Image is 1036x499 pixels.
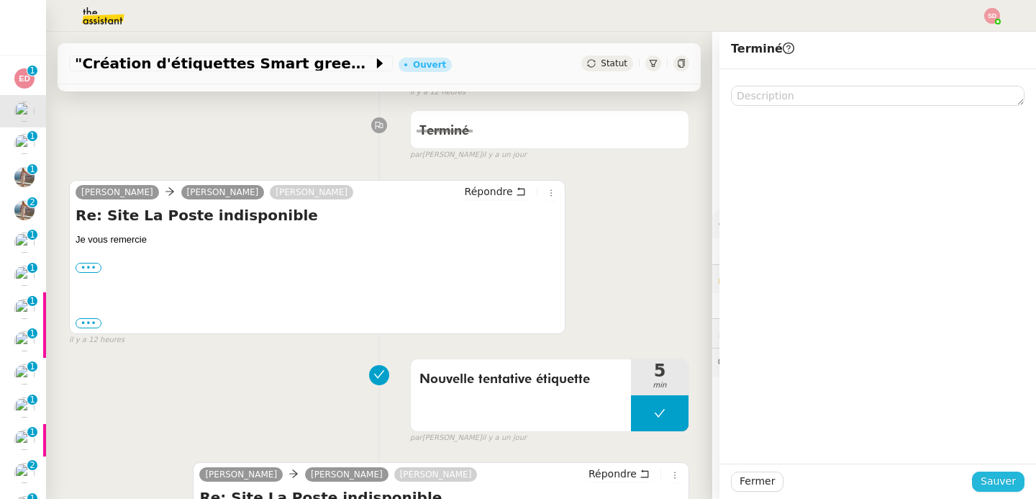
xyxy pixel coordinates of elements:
[589,467,637,481] span: Répondre
[465,184,513,199] span: Répondre
[984,8,1000,24] img: svg
[305,468,388,481] a: [PERSON_NAME]
[718,271,812,287] span: 🔐
[181,186,265,199] a: [PERSON_NAME]
[631,379,689,392] span: min
[29,395,35,408] p: 1
[29,361,35,374] p: 1
[718,356,836,368] span: 💬
[76,318,101,328] label: •••
[410,432,422,444] span: par
[460,184,531,199] button: Répondre
[270,186,353,199] a: [PERSON_NAME]
[75,56,373,71] span: "Création d'étiquettes Smart green Execution (réponses)" a été modifié récemment.
[76,186,159,199] a: [PERSON_NAME]
[27,230,37,240] nz-badge-sup: 1
[27,361,37,372] nz-badge-sup: 1
[14,266,35,286] img: users%2FSADz3OCgrFNaBc1p3ogUv5k479k1%2Favatar%2Fccbff511-0434-4584-b662-693e5a00b7b7
[29,230,35,243] p: 1
[199,468,283,481] a: [PERSON_NAME]
[482,432,527,444] span: il y a un jour
[69,334,124,346] span: il y a 12 heures
[27,197,37,207] nz-badge-sup: 2
[27,164,37,174] nz-badge-sup: 1
[712,265,1036,293] div: 🔐Données client
[29,460,35,473] p: 2
[712,349,1036,377] div: 💬Commentaires 1
[718,216,793,233] span: ⚙️
[29,164,35,177] p: 1
[981,473,1016,490] span: Sauver
[76,205,559,225] h4: Re: Site La Poste indisponible
[631,362,689,379] span: 5
[14,200,35,220] img: 9c41a674-290d-4aa4-ad60-dbefefe1e183
[410,149,422,161] span: par
[29,296,35,309] p: 1
[27,296,37,306] nz-badge-sup: 1
[29,263,35,276] p: 1
[14,364,35,385] img: users%2FrZ9hsAwvZndyAxvpJrwIinY54I42%2Favatar%2FChatGPT%20Image%201%20aou%CC%82t%202025%2C%2011_1...
[14,68,35,89] img: svg
[29,427,35,440] p: 1
[14,430,35,450] img: users%2FNsDxpgzytqOlIY2WSYlFcHtx26m1%2Favatar%2F8901.jpg
[731,472,783,492] button: Fermer
[14,233,35,253] img: users%2FlTfsyV2F6qPWZMLkCFFmx0QkZeu2%2Favatar%2FChatGPT%20Image%201%20aou%CC%82t%202025%2C%2011_0...
[29,131,35,144] p: 1
[583,466,655,482] button: Répondre
[718,327,823,338] span: ⏲️
[712,210,1036,238] div: ⚙️Procédures
[27,427,37,437] nz-badge-sup: 1
[972,472,1024,492] button: Sauver
[740,473,775,490] span: Fermer
[14,102,35,122] img: users%2FCpOvfnS35gVlFluOr45fH1Vsc9n2%2Favatar%2F1517393979221.jpeg
[27,263,37,273] nz-badge-sup: 1
[14,331,35,351] img: users%2FCDJVjuAsmVStpVqKOeKkcoetDMn2%2Favatar%2F44a7b7d8-5199-43a6-8c74-33874b1d764c
[413,60,446,69] div: Ouvert
[27,460,37,470] nz-badge-sup: 2
[394,468,478,481] a: [PERSON_NAME]
[27,328,37,338] nz-badge-sup: 1
[27,131,37,141] nz-badge-sup: 1
[482,149,527,161] span: il y a un jour
[731,42,794,55] span: Terminé
[14,134,35,154] img: users%2FNsDxpgzytqOlIY2WSYlFcHtx26m1%2Favatar%2F8901.jpg
[14,299,35,319] img: users%2FdHO1iM5N2ObAeWsI96eSgBoqS9g1%2Favatar%2Fdownload.png
[27,395,37,405] nz-badge-sup: 1
[14,167,35,187] img: 9c41a674-290d-4aa4-ad60-dbefefe1e183
[712,319,1036,347] div: ⏲️Tâches 24:39
[410,149,527,161] small: [PERSON_NAME]
[76,233,559,247] div: Je vous remercie
[419,369,622,390] span: Nouvelle tentative étiquette
[76,263,101,273] label: •••
[601,58,627,68] span: Statut
[410,86,465,99] span: il y a 12 heures
[410,432,527,444] small: [PERSON_NAME]
[419,125,469,138] span: Terminé
[27,66,37,76] nz-badge-sup: 1
[29,197,35,210] p: 2
[14,397,35,418] img: users%2FNsDxpgzytqOlIY2WSYlFcHtx26m1%2Favatar%2F8901.jpg
[29,328,35,341] p: 1
[14,463,35,483] img: users%2FpftfpH3HWzRMeZpe6E7kXDgO5SJ3%2Favatar%2Fa3cc7090-f8ed-4df9-82e0-3c63ac65f9dd
[29,66,35,78] p: 1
